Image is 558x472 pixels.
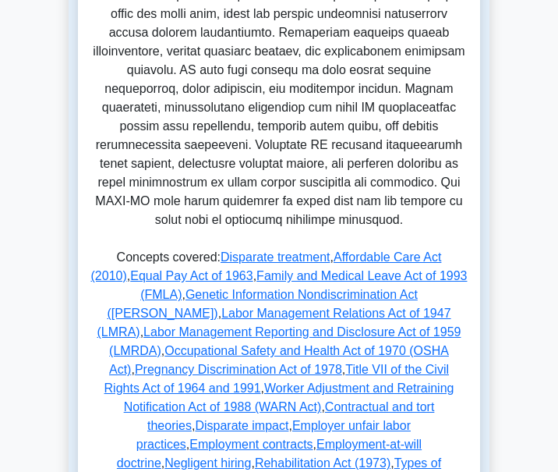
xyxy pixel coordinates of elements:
[109,325,461,357] a: Labor Management Reporting and Disclosure Act of 1959 (LMRDA)
[130,269,253,282] a: Equal Pay Act of 1963
[136,419,411,451] a: Employer unfair labor practices
[124,382,454,413] a: Worker Adjustment and Retraining Notification Act of 1988 (WARN Act)
[221,250,330,264] a: Disparate treatment
[140,269,467,301] a: Family and Medical Leave Act of 1993 (FMLA)
[189,438,313,451] a: Employment contracts
[164,456,251,470] a: Negligent hiring
[255,456,390,470] a: Rehabilitation Act (1973)
[109,344,449,376] a: Occupational Safety and Health Act of 1970 (OSHA Act)
[135,363,342,376] a: Pregnancy Discrimination Act of 1978
[97,307,451,339] a: Labor Management Relations Act of 1947 (LMRA)
[107,288,417,320] a: Genetic Information Nondiscrimination Act ([PERSON_NAME])
[195,419,288,432] a: Disparate impact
